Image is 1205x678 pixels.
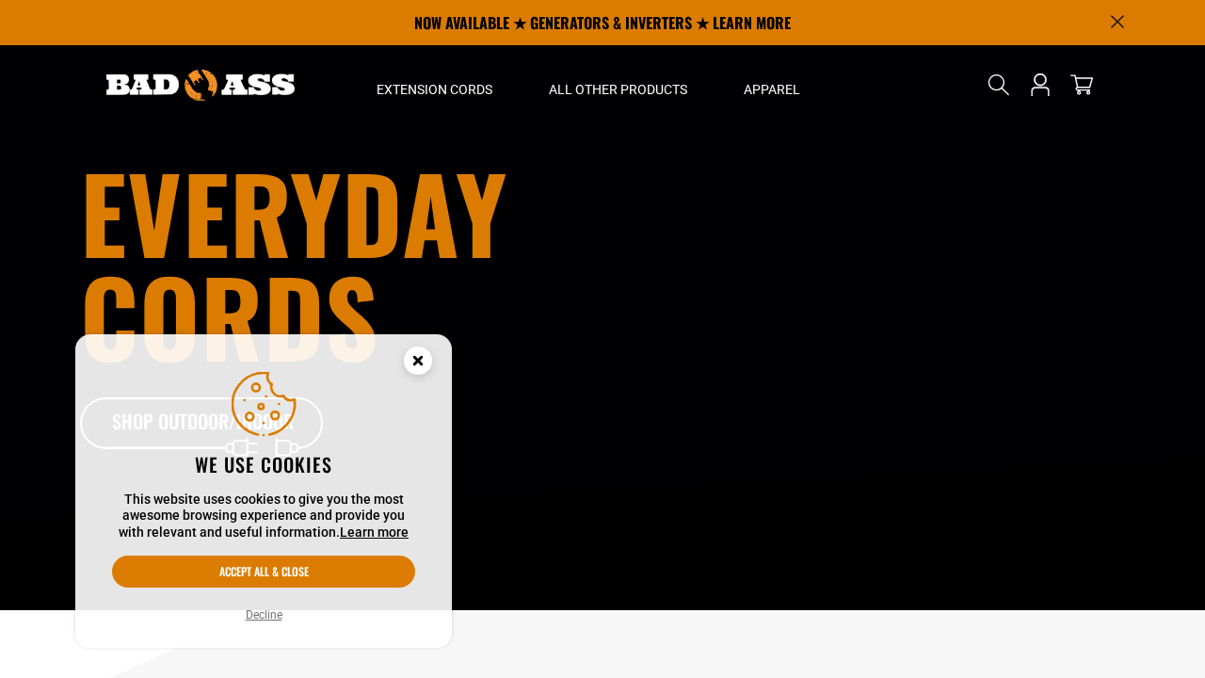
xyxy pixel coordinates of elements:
a: Learn more [340,525,409,540]
span: Apparel [744,81,800,98]
img: Bad Ass Extension Cords [106,70,295,101]
h2: We use cookies [112,452,415,476]
h1: Everyday cords [80,160,707,367]
summary: Search [984,70,1014,100]
button: Decline [240,605,288,624]
p: This website uses cookies to give you the most awesome browsing experience and provide you with r... [112,492,415,541]
span: Extension Cords [377,81,492,98]
button: Accept all & close [112,556,415,588]
span: All Other Products [549,81,687,98]
summary: Apparel [715,45,828,124]
summary: Extension Cords [348,45,521,124]
aside: Cookie Consent [75,334,452,649]
summary: All Other Products [521,45,715,124]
